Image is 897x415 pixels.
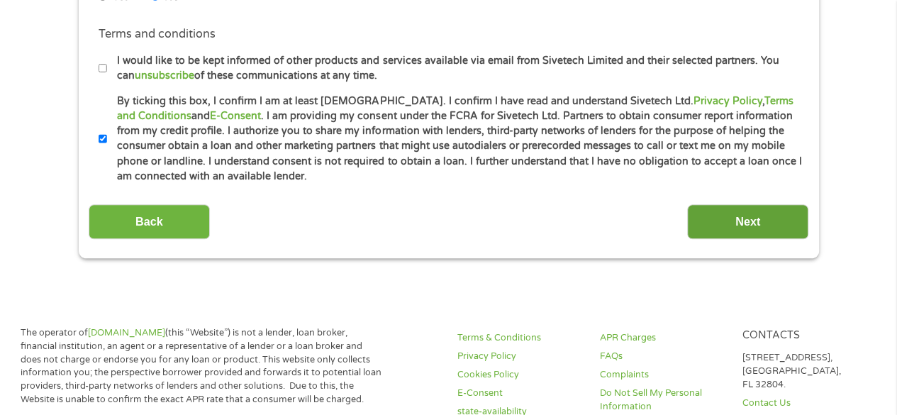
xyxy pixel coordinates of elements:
[600,350,725,363] a: FAQs
[600,387,725,414] a: Do Not Sell My Personal Information
[135,70,194,82] a: unsubscribe
[742,329,868,343] h4: Contacts
[117,95,793,122] a: Terms and Conditions
[457,387,583,400] a: E-Consent
[107,94,803,184] label: By ticking this box, I confirm I am at least [DEMOGRAPHIC_DATA]. I confirm I have read and unders...
[88,327,165,338] a: [DOMAIN_NAME]
[693,95,762,107] a: Privacy Policy
[742,397,868,410] a: Contact Us
[107,53,803,84] label: I would like to be kept informed of other products and services available via email from Sivetech...
[210,110,261,122] a: E-Consent
[457,331,583,345] a: Terms & Conditions
[457,368,583,382] a: Cookies Policy
[687,204,808,239] input: Next
[742,351,868,392] p: [STREET_ADDRESS], [GEOGRAPHIC_DATA], FL 32804.
[600,331,725,345] a: APR Charges
[600,368,725,382] a: Complaints
[89,204,210,239] input: Back
[457,350,583,363] a: Privacy Policy
[99,27,216,42] label: Terms and conditions
[21,326,385,406] p: The operator of (this “Website”) is not a lender, loan broker, financial institution, an agent or...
